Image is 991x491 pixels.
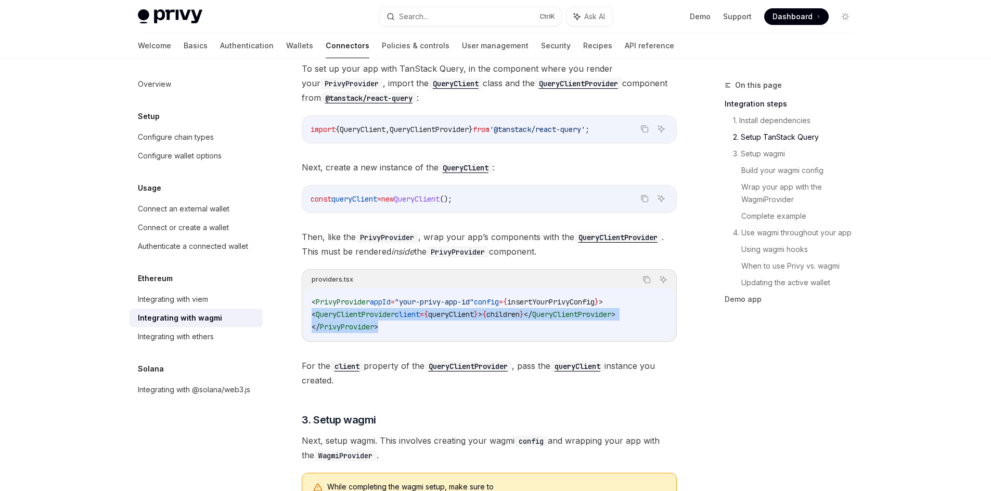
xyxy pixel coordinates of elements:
[440,194,452,204] span: ();
[382,33,449,58] a: Policies & controls
[130,200,263,218] a: Connect an external wallet
[657,273,670,286] button: Ask AI
[429,78,483,89] code: QueryClient
[130,147,263,165] a: Configure wallet options
[427,246,489,258] code: PrivyProvider
[574,232,662,242] a: QueryClientProvider
[302,230,677,259] span: Then, like the , wrap your app’s components with the . This must be rendered the component.
[733,224,862,241] a: 4. Use wagmi throughout your app
[395,297,474,307] span: "your-privy-app-id"
[302,160,677,175] span: Next, create a new instance of the :
[541,33,571,58] a: Security
[302,433,677,462] span: Next, setup wagmi. This involves creating your wagmi and wrapping your app with the .
[220,33,274,58] a: Authentication
[486,310,520,319] span: children
[312,310,316,319] span: <
[424,361,512,371] a: QueryClientProvider
[130,380,263,399] a: Integrating with @solana/web3.js
[138,312,222,324] div: Integrating with wagmi
[316,297,370,307] span: PrivyProvider
[741,179,862,208] a: Wrap your app with the WagmiProvider
[377,194,381,204] span: =
[503,297,507,307] span: {
[138,383,250,396] div: Integrating with @solana/web3.js
[654,122,668,136] button: Ask AI
[725,291,862,308] a: Demo app
[420,310,424,319] span: =
[138,203,229,215] div: Connect an external wallet
[391,246,414,257] em: inside
[138,272,173,285] h5: Ethereum
[138,131,214,143] div: Configure chain types
[735,79,782,91] span: On this page
[473,125,490,134] span: from
[428,310,474,319] span: queryClient
[311,125,336,134] span: import
[390,125,469,134] span: QueryClientProvider
[311,194,331,204] span: const
[773,11,813,22] span: Dashboard
[524,310,532,319] span: </
[625,33,674,58] a: API reference
[723,11,752,22] a: Support
[370,297,391,307] span: appId
[567,7,612,26] button: Ask AI
[733,112,862,129] a: 1. Install dependencies
[595,297,599,307] span: }
[379,7,561,26] button: Search...CtrlK
[490,125,585,134] span: '@tanstack/react-query'
[331,194,377,204] span: queryClient
[184,33,208,58] a: Basics
[429,78,483,88] a: QueryClient
[574,232,662,243] code: QueryClientProvider
[424,310,428,319] span: {
[535,78,622,89] code: QueryClientProvider
[535,78,622,88] a: QueryClientProvider
[138,9,202,24] img: light logo
[394,194,440,204] span: QueryClient
[482,310,486,319] span: {
[286,33,313,58] a: Wallets
[314,450,377,461] code: WagmiProvider
[764,8,829,25] a: Dashboard
[138,240,248,253] div: Authenticate a connected wallet
[321,92,417,103] a: @tanstack/react-query
[741,162,862,179] a: Build your wagmi config
[499,297,503,307] span: =
[474,310,478,319] span: }
[130,327,263,346] a: Integrating with ethers
[550,361,604,371] a: queryClient
[302,413,376,427] span: 3. Setup wagmi
[320,322,374,331] span: PrivyProvider
[439,162,493,174] code: QueryClient
[130,75,263,94] a: Overview
[725,96,862,112] a: Integration steps
[539,12,555,21] span: Ctrl K
[741,241,862,258] a: Using wagmi hooks
[130,309,263,327] a: Integrating with wagmi
[302,61,677,105] span: To set up your app with TanStack Query, in the component where you render your , import the class...
[399,10,428,23] div: Search...
[138,78,171,90] div: Overview
[340,125,385,134] span: QueryClient
[395,310,420,319] span: client
[733,145,862,162] a: 3. Setup wagmi
[532,310,611,319] span: QueryClientProvider
[520,310,524,319] span: }
[638,192,651,205] button: Copy the contents from the code block
[330,361,364,371] a: client
[599,297,603,307] span: >
[302,359,677,388] span: For the property of the , pass the instance you created.
[312,273,353,286] div: providers.tsx
[837,8,854,25] button: Toggle dark mode
[312,322,320,331] span: </
[741,274,862,291] a: Updating the active wallet
[385,125,390,134] span: ,
[138,33,171,58] a: Welcome
[391,297,395,307] span: =
[507,297,595,307] span: insertYourPrivyConfig
[638,122,651,136] button: Copy the contents from the code block
[320,78,383,89] code: PrivyProvider
[478,310,482,319] span: >
[585,125,589,134] span: ;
